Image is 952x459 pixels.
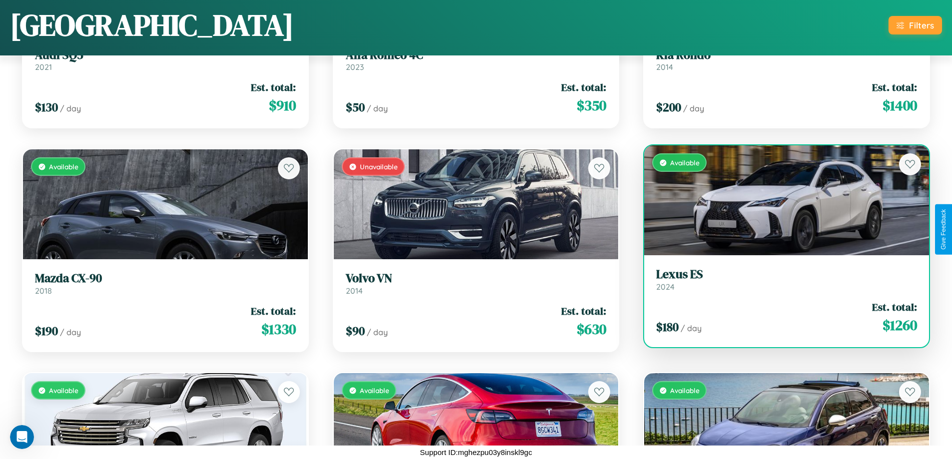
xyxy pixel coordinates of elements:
span: $ 50 [346,99,365,115]
span: / day [60,103,81,113]
span: 2014 [346,286,363,296]
span: $ 910 [269,95,296,115]
a: Audi SQ52021 [35,48,296,72]
span: Est. total: [872,80,917,94]
a: Kia Rondo2014 [656,48,917,72]
span: $ 350 [577,95,606,115]
span: Available [360,386,389,395]
span: Est. total: [251,304,296,318]
a: Lexus ES2024 [656,267,917,292]
span: 2021 [35,62,52,72]
span: Est. total: [872,300,917,314]
span: Unavailable [360,162,398,171]
span: $ 200 [656,99,681,115]
a: Volvo VN2014 [346,271,607,296]
span: Available [49,386,78,395]
span: $ 90 [346,323,365,339]
div: Filters [909,20,934,30]
a: Alfa Romeo 4C2023 [346,48,607,72]
h3: Lexus ES [656,267,917,282]
span: / day [367,103,388,113]
a: Mazda CX-902018 [35,271,296,296]
span: $ 1260 [883,315,917,335]
span: $ 1400 [883,95,917,115]
span: Available [670,158,700,167]
span: $ 190 [35,323,58,339]
span: Available [670,386,700,395]
h1: [GEOGRAPHIC_DATA] [10,4,294,45]
span: $ 630 [577,319,606,339]
span: Est. total: [561,80,606,94]
span: 2023 [346,62,364,72]
span: / day [683,103,704,113]
span: / day [681,323,702,333]
button: Filters [889,16,942,34]
h3: Volvo VN [346,271,607,286]
span: Available [49,162,78,171]
span: $ 180 [656,319,679,335]
h3: Mazda CX-90 [35,271,296,286]
iframe: Intercom live chat [10,425,34,449]
span: 2018 [35,286,52,296]
span: Est. total: [251,80,296,94]
span: 2024 [656,282,675,292]
span: Est. total: [561,304,606,318]
div: Give Feedback [940,209,947,250]
span: / day [367,327,388,337]
span: $ 1330 [261,319,296,339]
span: $ 130 [35,99,58,115]
span: / day [60,327,81,337]
span: 2014 [656,62,673,72]
p: Support ID: mghezpu03y8inskl9gc [420,446,532,459]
